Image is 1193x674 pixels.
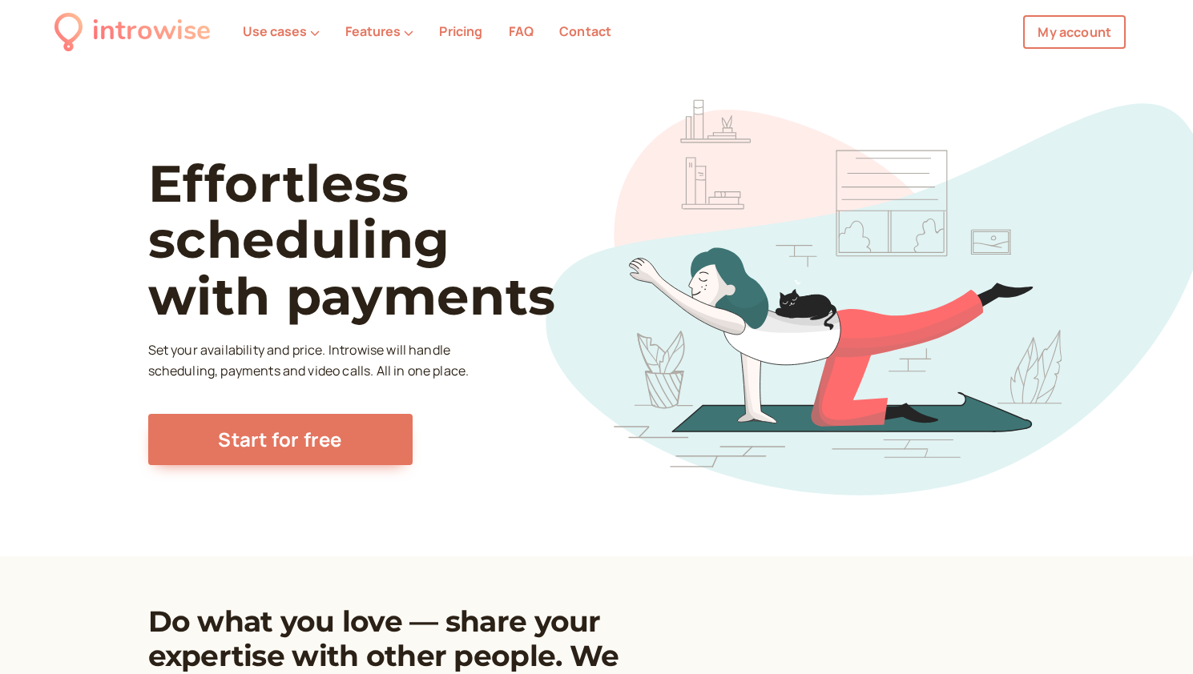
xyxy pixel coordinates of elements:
[509,22,534,40] a: FAQ
[92,10,211,54] div: introwise
[148,414,413,465] a: Start for free
[1023,15,1126,49] a: My account
[559,22,611,40] a: Contact
[243,24,320,38] button: Use cases
[54,10,211,54] a: introwise
[439,22,482,40] a: Pricing
[1113,597,1193,674] iframe: Chat Widget
[148,340,474,382] p: Set your availability and price. Introwise will handle scheduling, payments and video calls. All ...
[148,155,614,324] h1: Effortless scheduling with payments
[345,24,413,38] button: Features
